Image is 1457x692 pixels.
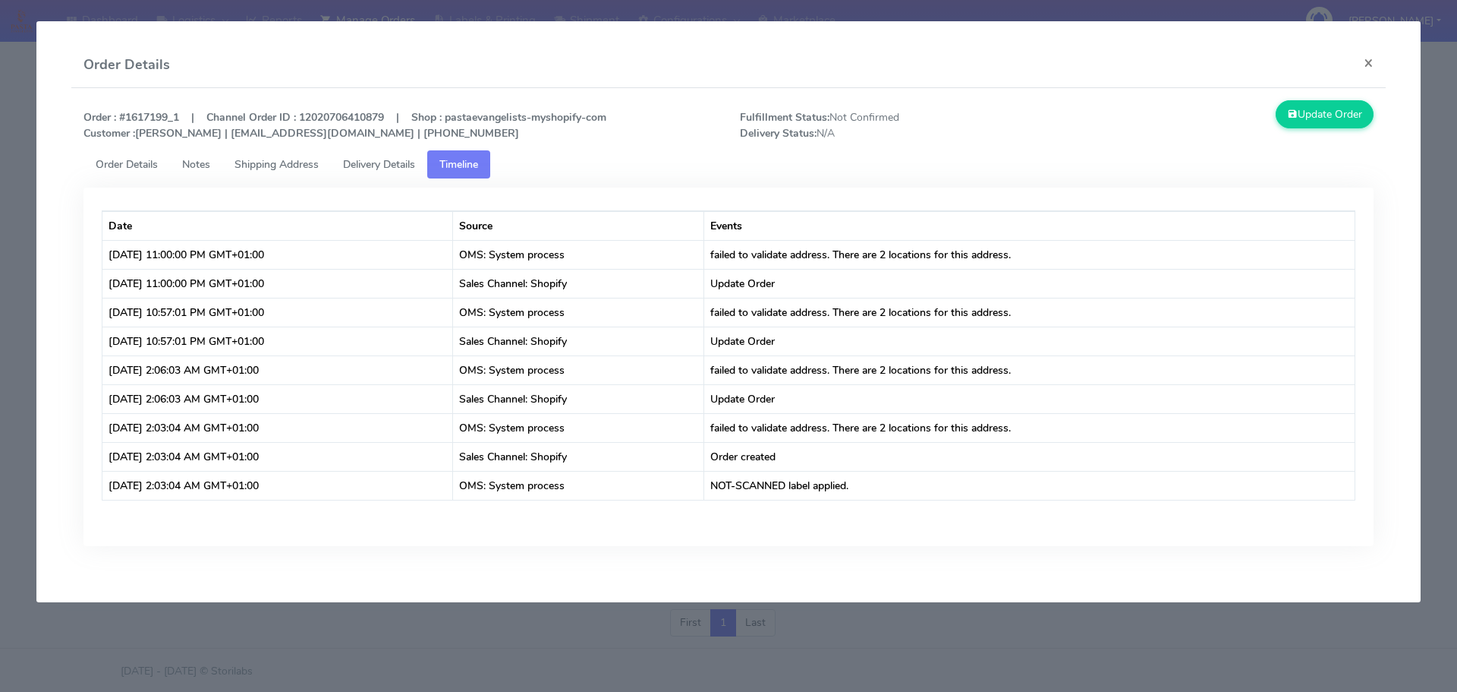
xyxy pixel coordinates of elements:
td: Sales Channel: Shopify [453,442,704,471]
span: Shipping Address [234,157,319,172]
button: Update Order [1276,100,1374,128]
td: [DATE] 11:00:00 PM GMT+01:00 [102,240,453,269]
td: [DATE] 10:57:01 PM GMT+01:00 [102,298,453,327]
td: Update Order [704,384,1355,413]
td: failed to validate address. There are 2 locations for this address. [704,298,1355,327]
span: Delivery Details [343,157,415,172]
td: [DATE] 2:03:04 AM GMT+01:00 [102,471,453,500]
td: NOT-SCANNED label applied. [704,471,1355,500]
td: OMS: System process [453,298,704,327]
td: [DATE] 2:06:03 AM GMT+01:00 [102,384,453,413]
strong: Delivery Status: [740,126,817,141]
button: Close [1352,43,1386,83]
th: Events [704,211,1355,240]
strong: Order : #1617199_1 | Channel Order ID : 12020706410879 | Shop : pastaevangelists-myshopify-com [P... [83,110,606,141]
td: [DATE] 10:57:01 PM GMT+01:00 [102,327,453,355]
td: OMS: System process [453,471,704,500]
strong: Customer : [83,126,135,141]
td: OMS: System process [453,413,704,442]
ul: Tabs [83,150,1374,179]
th: Source [453,211,704,240]
td: Order created [704,442,1355,471]
td: failed to validate address. There are 2 locations for this address. [704,355,1355,384]
td: Update Order [704,269,1355,298]
span: Order Details [96,157,158,172]
td: failed to validate address. There are 2 locations for this address. [704,240,1355,269]
td: Update Order [704,327,1355,355]
td: Sales Channel: Shopify [453,384,704,413]
td: OMS: System process [453,355,704,384]
th: Date [102,211,453,240]
td: failed to validate address. There are 2 locations for this address. [704,413,1355,442]
td: OMS: System process [453,240,704,269]
td: Sales Channel: Shopify [453,269,704,298]
span: Timeline [439,157,478,172]
strong: Fulfillment Status: [740,110,829,125]
span: Notes [182,157,210,172]
td: [DATE] 11:00:00 PM GMT+01:00 [102,269,453,298]
td: Sales Channel: Shopify [453,327,704,355]
td: [DATE] 2:03:04 AM GMT+01:00 [102,442,453,471]
td: [DATE] 2:03:04 AM GMT+01:00 [102,413,453,442]
td: [DATE] 2:06:03 AM GMT+01:00 [102,355,453,384]
h4: Order Details [83,55,170,75]
span: Not Confirmed N/A [728,109,1057,141]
